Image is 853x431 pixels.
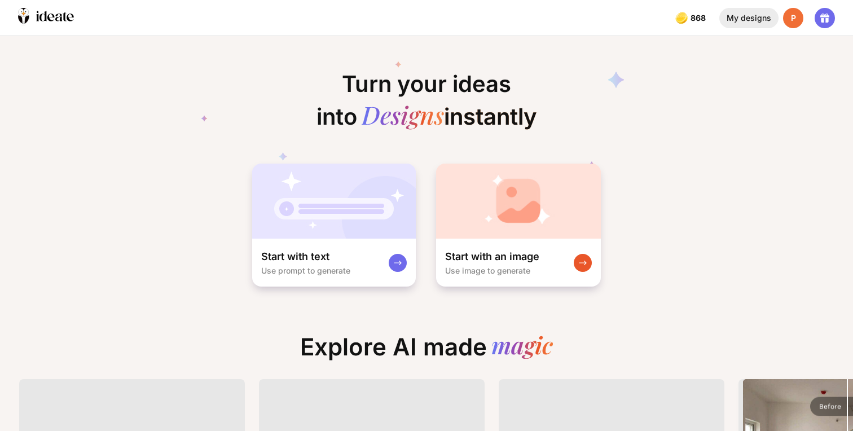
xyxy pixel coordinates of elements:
[261,250,329,263] div: Start with text
[261,266,350,275] div: Use prompt to generate
[719,8,779,28] div: My designs
[252,164,416,239] img: startWithTextCardBg.jpg
[445,250,539,263] div: Start with an image
[291,333,562,370] div: Explore AI made
[491,333,553,361] div: magic
[436,164,601,239] img: startWithImageCardBg.jpg
[691,14,708,23] span: 868
[783,8,803,28] div: P
[445,266,530,275] div: Use image to generate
